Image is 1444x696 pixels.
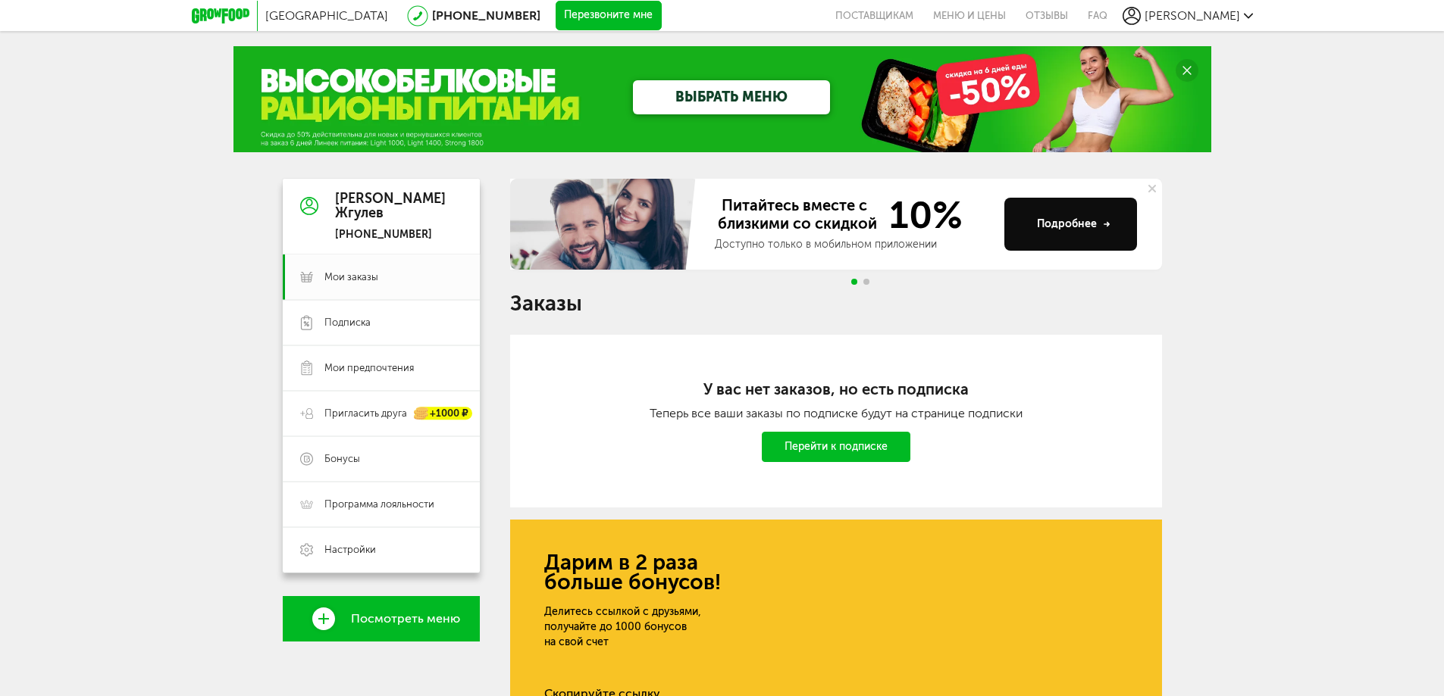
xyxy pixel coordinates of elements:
[324,498,434,511] span: Программа лояльности
[324,270,378,284] span: Мои заказы
[1145,8,1240,23] span: [PERSON_NAME]
[283,436,480,482] a: Бонусы
[571,406,1101,420] div: Теперь все ваши заказы по подписке будут на странице подписки
[571,380,1101,398] h2: У вас нет заказов, но есть подписка
[762,432,910,462] a: Перейти к подписке
[715,196,880,234] span: Питайтесь вместе с близкими со скидкой
[544,604,897,650] div: Делитесь ссылкой с друзьями, получайте до 1000 бонусов на свой счет
[283,254,480,300] a: Мои заказы
[432,8,540,23] a: [PHONE_NUMBER]
[283,527,480,573] a: Настройки
[324,543,376,557] span: Настройки
[324,452,360,466] span: Бонусы
[633,80,830,114] a: ВЫБРАТЬ МЕНЮ
[556,1,662,31] button: Перезвоните мне
[863,279,869,285] span: Go to slide 2
[283,345,480,391] a: Мои предпочтения
[351,612,460,626] span: Посмотреть меню
[1037,217,1110,232] div: Подробнее
[335,228,446,242] div: [PHONE_NUMBER]
[715,237,992,252] div: Доступно только в мобильном приложении
[1004,198,1137,251] button: Подробнее
[880,196,963,234] span: 10%
[283,596,480,641] a: Посмотреть меню
[324,407,407,420] span: Пригласить друга
[283,391,480,436] a: Пригласить друга +1000 ₽
[510,179,700,270] img: family-banner.579af9d.jpg
[544,553,1128,592] h2: Дарим в 2 раза больше бонусов!
[324,316,371,329] span: Подписка
[415,407,472,420] div: +1000 ₽
[510,294,1162,314] h1: Заказы
[283,482,480,527] a: Программа лояльности
[283,300,480,345] a: Подписка
[851,279,857,285] span: Go to slide 1
[265,8,388,23] span: [GEOGRAPHIC_DATA]
[335,192,446,222] div: [PERSON_NAME] Жгулев
[324,361,414,375] span: Мои предпочтения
